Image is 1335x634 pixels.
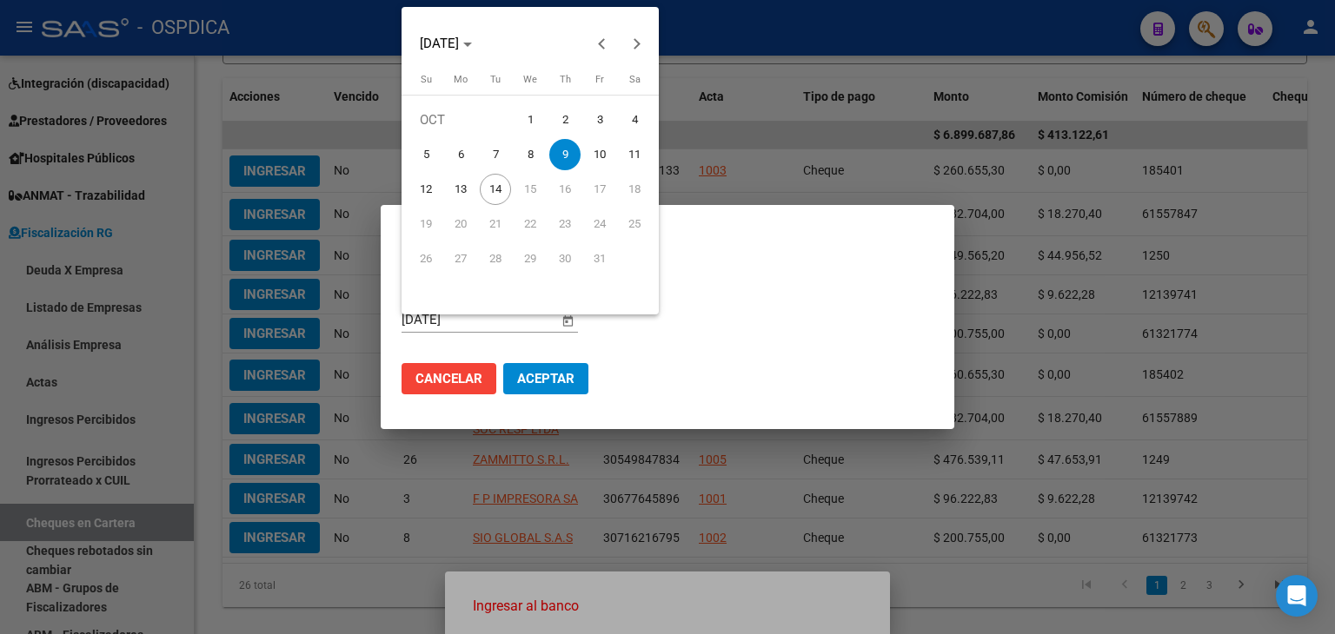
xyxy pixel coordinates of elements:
[490,74,501,85] span: Tu
[595,74,604,85] span: Fr
[584,139,615,170] span: 10
[515,104,546,135] span: 1
[445,243,476,274] span: 27
[515,139,546,170] span: 8
[478,172,513,207] button: October 14, 2025
[549,243,581,274] span: 30
[617,172,652,207] button: October 18, 2025
[480,174,511,205] span: 14
[548,241,582,276] button: October 30, 2025
[548,137,582,172] button: October 9, 2025
[619,104,650,135] span: 4
[523,74,537,85] span: We
[549,139,581,170] span: 9
[480,243,511,274] span: 28
[513,207,548,241] button: October 22, 2025
[443,207,478,241] button: October 20, 2025
[1276,575,1318,617] div: Open Intercom Messenger
[410,208,442,240] span: 19
[413,28,479,59] button: Choose month and year
[408,137,443,172] button: October 5, 2025
[584,243,615,274] span: 31
[421,74,432,85] span: Su
[619,174,650,205] span: 18
[478,207,513,241] button: October 21, 2025
[480,208,511,240] span: 21
[445,139,476,170] span: 6
[584,104,615,135] span: 3
[619,139,650,170] span: 11
[582,102,617,137] button: October 3, 2025
[515,208,546,240] span: 22
[629,74,641,85] span: Sa
[480,139,511,170] span: 7
[408,207,443,241] button: October 19, 2025
[549,104,581,135] span: 2
[582,137,617,172] button: October 10, 2025
[445,208,476,240] span: 20
[617,207,652,241] button: October 25, 2025
[617,137,652,172] button: October 11, 2025
[478,137,513,172] button: October 7, 2025
[585,26,620,61] button: Previous month
[560,74,571,85] span: Th
[548,172,582,207] button: October 16, 2025
[443,137,478,172] button: October 6, 2025
[443,241,478,276] button: October 27, 2025
[445,174,476,205] span: 13
[584,174,615,205] span: 17
[515,243,546,274] span: 29
[443,172,478,207] button: October 13, 2025
[408,241,443,276] button: October 26, 2025
[549,208,581,240] span: 23
[619,208,650,240] span: 25
[582,241,617,276] button: October 31, 2025
[513,172,548,207] button: October 15, 2025
[548,102,582,137] button: October 2, 2025
[582,207,617,241] button: October 24, 2025
[420,36,459,51] span: [DATE]
[408,102,513,137] td: OCT
[410,174,442,205] span: 12
[408,172,443,207] button: October 12, 2025
[582,172,617,207] button: October 17, 2025
[548,207,582,241] button: October 23, 2025
[410,139,442,170] span: 5
[478,241,513,276] button: October 28, 2025
[549,174,581,205] span: 16
[617,102,652,137] button: October 4, 2025
[584,208,615,240] span: 24
[515,174,546,205] span: 15
[513,102,548,137] button: October 1, 2025
[410,243,442,274] span: 26
[454,74,468,85] span: Mo
[513,241,548,276] button: October 29, 2025
[513,137,548,172] button: October 8, 2025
